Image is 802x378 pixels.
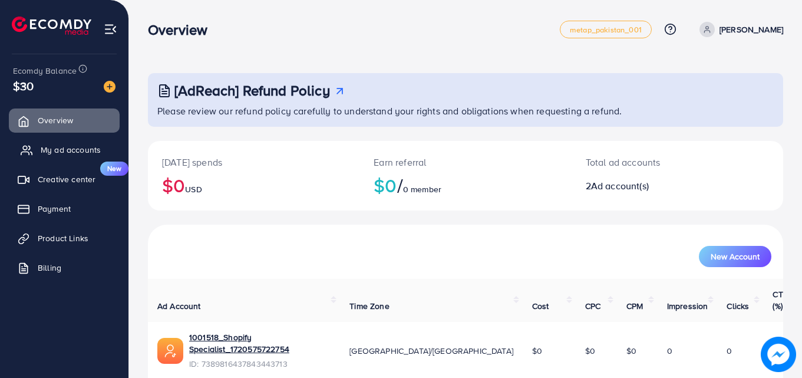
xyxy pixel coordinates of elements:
[38,262,61,274] span: Billing
[13,77,34,94] span: $30
[13,65,77,77] span: Ecomdy Balance
[9,138,120,162] a: My ad accounts
[38,173,95,185] span: Creative center
[397,172,403,199] span: /
[585,345,595,357] span: $0
[727,345,732,357] span: 0
[349,300,389,312] span: Time Zone
[174,82,330,99] h3: [AdReach] Refund Policy
[100,162,128,176] span: New
[374,174,557,196] h2: $0
[773,288,788,312] span: CTR (%)
[38,232,88,244] span: Product Links
[12,17,91,35] img: logo
[41,144,101,156] span: My ad accounts
[162,155,345,169] p: [DATE] spends
[591,179,649,192] span: Ad account(s)
[667,300,708,312] span: Impression
[761,337,796,372] img: image
[667,345,672,357] span: 0
[104,81,115,93] img: image
[626,300,643,312] span: CPM
[157,104,776,118] p: Please review our refund policy carefully to understand your rights and obligations when requesti...
[9,226,120,250] a: Product Links
[626,345,636,357] span: $0
[403,183,441,195] span: 0 member
[699,246,771,267] button: New Account
[189,331,331,356] a: 1001518_Shopify Specialist_1720575722754
[157,300,201,312] span: Ad Account
[560,21,652,38] a: metap_pakistan_001
[38,203,71,215] span: Payment
[374,155,557,169] p: Earn referral
[532,300,549,312] span: Cost
[9,256,120,280] a: Billing
[695,22,783,37] a: [PERSON_NAME]
[9,167,120,191] a: Creative centerNew
[38,114,73,126] span: Overview
[570,26,642,34] span: metap_pakistan_001
[189,358,331,370] span: ID: 7389816437843443713
[727,300,749,312] span: Clicks
[185,183,202,195] span: USD
[9,197,120,221] a: Payment
[162,174,345,196] h2: $0
[585,300,600,312] span: CPC
[349,345,513,357] span: [GEOGRAPHIC_DATA]/[GEOGRAPHIC_DATA]
[157,338,183,364] img: ic-ads-acc.e4c84228.svg
[711,252,760,261] span: New Account
[148,21,217,38] h3: Overview
[532,345,542,357] span: $0
[586,180,717,192] h2: 2
[9,109,120,132] a: Overview
[586,155,717,169] p: Total ad accounts
[720,22,783,37] p: [PERSON_NAME]
[104,22,117,36] img: menu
